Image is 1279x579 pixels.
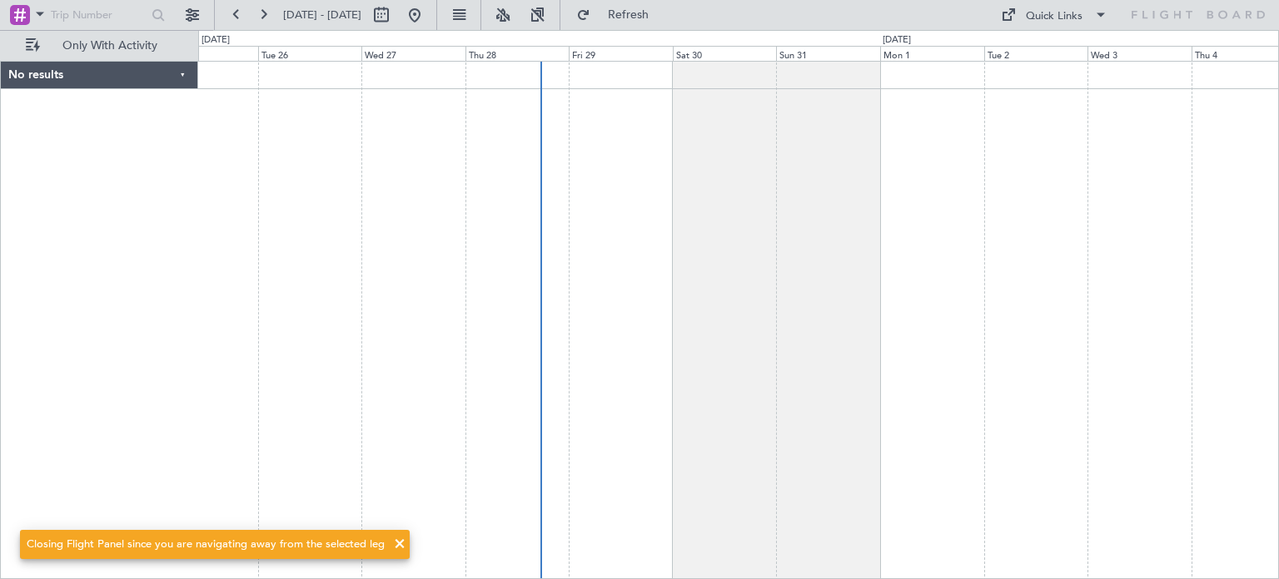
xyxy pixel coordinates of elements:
div: Wed 27 [361,46,465,61]
button: Refresh [569,2,669,28]
div: Sat 30 [673,46,777,61]
button: Only With Activity [18,32,181,59]
span: [DATE] - [DATE] [283,7,361,22]
div: Closing Flight Panel since you are navigating away from the selected leg [27,537,385,553]
div: [DATE] [883,33,911,47]
div: Tue 26 [258,46,362,61]
span: Refresh [594,9,664,21]
div: Fri 29 [569,46,673,61]
input: Trip Number [51,2,147,27]
button: Quick Links [993,2,1116,28]
div: Mon 1 [880,46,984,61]
div: Quick Links [1026,8,1082,25]
div: Mon 25 [154,46,258,61]
div: Tue 2 [984,46,1088,61]
span: Only With Activity [43,40,176,52]
div: [DATE] [202,33,230,47]
div: Thu 28 [465,46,570,61]
div: Wed 3 [1087,46,1192,61]
div: Sun 31 [776,46,880,61]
